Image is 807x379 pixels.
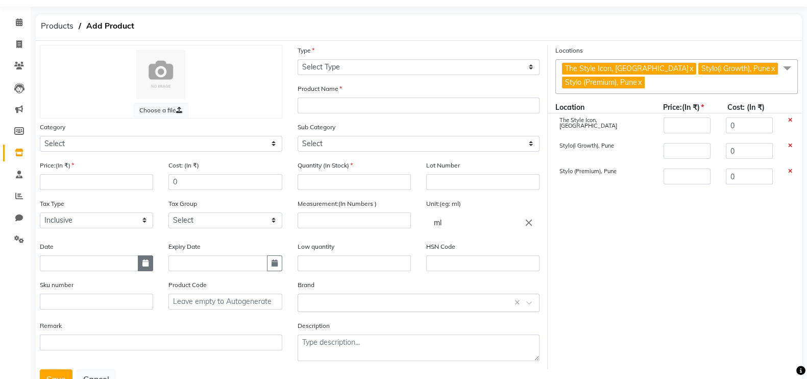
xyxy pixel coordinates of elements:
span: Stylo (Premium), Pune [565,78,637,87]
div: Cost: (In ₹) [720,102,784,113]
label: Tax Group [168,199,197,208]
label: Lot Number [426,161,460,170]
span: Stylo (Premium), Pune [559,168,617,175]
span: The Style Icon, [GEOGRAPHIC_DATA] [559,116,617,129]
label: Expiry Date [168,242,201,251]
label: Unit:(eg: ml) [426,199,461,208]
label: Type [298,46,314,55]
label: Low quantity [298,242,334,251]
span: Stylo(i Growth), Pune [559,142,614,149]
div: Price:(In ₹) [655,102,719,113]
input: Leave empty to Autogenerate [168,294,282,310]
label: Brand [298,280,314,290]
label: Sku number [40,280,74,290]
label: HSN Code [426,242,455,251]
span: The Style Icon, [GEOGRAPHIC_DATA] [565,64,689,73]
a: x [637,78,642,87]
i: Close [523,217,534,228]
label: Description [298,321,330,330]
label: Quantity (In Stock) [298,161,353,170]
label: Sub Category [298,123,335,132]
div: Location [548,102,655,113]
span: Clear all [515,297,523,308]
label: Category [40,123,65,132]
label: Date [40,242,54,251]
img: Cinque Terre [136,50,185,99]
label: Measurement:(In Numbers ) [298,199,377,208]
label: Choose a file [133,103,188,118]
span: Stylo(i Growth), Pune [701,64,770,73]
label: Locations [555,46,583,55]
span: Products [36,17,79,35]
label: Remark [40,321,62,330]
a: x [689,64,693,73]
span: Add Product [81,17,139,35]
a: x [770,64,775,73]
label: Product Name [298,84,342,93]
label: Product Code [168,280,207,290]
label: Price:(In ₹) [40,161,74,170]
label: Tax Type [40,199,64,208]
label: Cost: (In ₹) [168,161,199,170]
